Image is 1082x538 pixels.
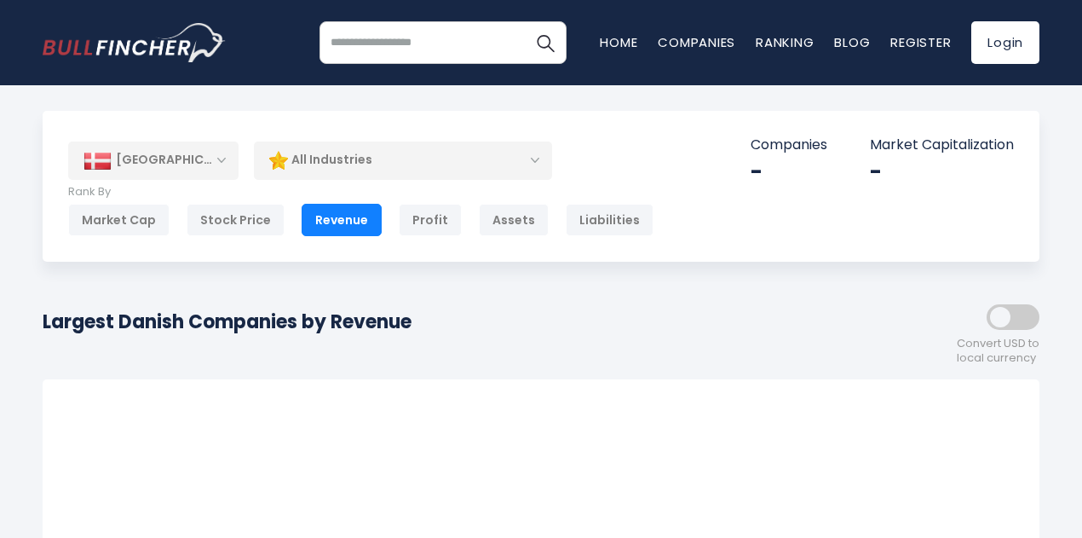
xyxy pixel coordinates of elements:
span: Convert USD to local currency [957,337,1039,366]
a: Register [890,33,951,51]
div: - [870,159,1014,185]
a: Home [600,33,637,51]
a: Login [971,21,1039,64]
a: Blog [834,33,870,51]
div: Market Cap [68,204,170,236]
a: Go to homepage [43,23,226,62]
a: Ranking [756,33,814,51]
a: Companies [658,33,735,51]
div: Profit [399,204,462,236]
div: Assets [479,204,549,236]
p: Companies [751,136,827,154]
div: Stock Price [187,204,285,236]
p: Rank By [68,185,653,200]
button: Search [524,21,567,64]
h1: Largest Danish Companies by Revenue [43,308,412,336]
img: bullfincher logo [43,23,226,62]
div: - [751,159,827,185]
div: [GEOGRAPHIC_DATA] [68,142,239,179]
div: Revenue [302,204,382,236]
p: Market Capitalization [870,136,1014,154]
div: Liabilities [566,204,653,236]
div: All Industries [254,141,552,180]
